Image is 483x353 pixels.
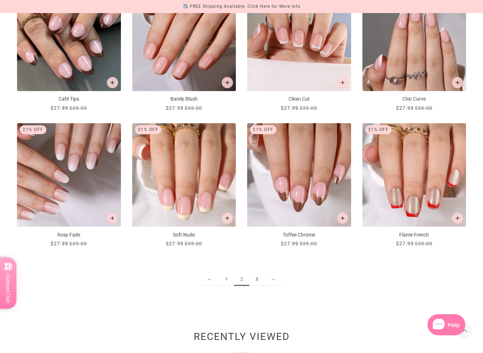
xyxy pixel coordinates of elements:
[166,105,184,111] span: $27.99
[222,213,233,224] button: Add to cart
[69,105,87,111] span: $35.00
[135,125,162,134] div: 21% Off
[299,105,317,111] span: $35.00
[201,273,219,286] a: ←
[264,273,282,286] a: →
[299,241,317,246] span: $35.00
[247,231,351,239] p: Toffee Chrome
[69,241,87,246] span: $35.00
[362,231,466,239] p: Flame French
[17,231,121,239] p: Rosy Fade
[365,125,392,134] div: 21% Off
[247,123,351,248] a: Toffee Chrome
[51,241,68,246] span: $27.99
[362,95,466,103] p: Chic Curve
[249,273,264,286] a: 3
[250,125,277,134] div: 21% Off
[219,273,234,286] a: 1
[281,105,298,111] span: $27.99
[107,213,118,224] button: Add to cart
[396,241,414,246] span: $27.99
[234,273,249,286] span: 2
[337,213,348,224] button: Add to cart
[132,95,236,103] p: Barely Blush
[362,123,466,248] a: Flame French
[51,105,68,111] span: $27.99
[132,123,236,248] a: Soft Nude
[415,241,432,246] span: $35.00
[337,77,348,88] button: Add to cart
[396,105,414,111] span: $27.99
[17,123,121,248] a: Rosy Fade
[222,77,233,88] button: Add to cart
[185,241,202,246] span: $35.00
[183,3,301,10] div: ✈️ FREE Shipping Available. Click Here for More Info
[20,125,46,134] div: 21% Off
[107,77,118,88] button: Add to cart
[452,77,463,88] button: Add to cart
[415,105,432,111] span: $35.00
[281,241,298,246] span: $27.99
[166,241,184,246] span: $27.99
[17,95,121,103] p: Café Tips
[247,95,351,103] p: Clean Cut
[185,105,202,111] span: $35.00
[17,335,466,342] h2: Recently viewed
[452,213,463,224] button: Add to cart
[132,231,236,239] p: Soft Nude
